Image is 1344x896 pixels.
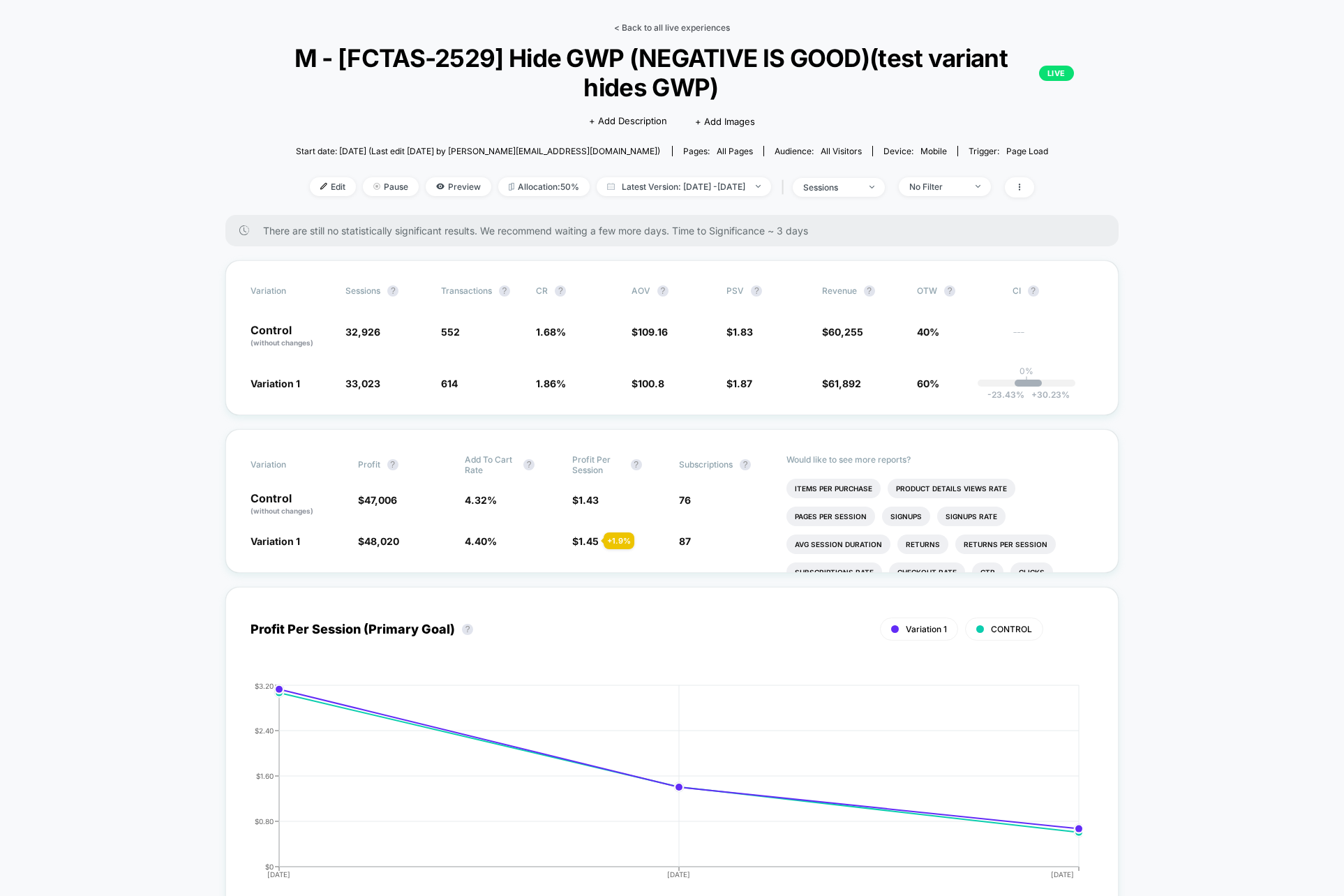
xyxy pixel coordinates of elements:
img: calendar [607,183,615,190]
span: 614 [441,378,458,389]
span: M - [FCTAS-2529] Hide GWP (NEGATIVE IS GOOD)(test variant hides GWP) [270,43,1074,102]
div: Pages: [683,146,753,156]
span: Profit [358,459,380,470]
span: 4.40 % [465,535,497,547]
span: Allocation: 50% [498,177,590,196]
span: Device: [872,146,957,156]
button: ? [1028,285,1039,297]
span: There are still no statistically significant results. We recommend waiting a few more days . Time... [263,225,1091,237]
span: CR [536,285,548,296]
li: Signups Rate [937,507,1006,526]
span: Edit [310,177,356,196]
div: Trigger: [969,146,1048,156]
p: LIVE [1039,66,1074,81]
img: end [976,185,980,188]
div: Audience: [775,146,862,156]
span: 1.83 [733,326,753,338]
button: ? [387,285,398,297]
li: Ctr [972,562,1003,582]
div: + 1.9 % [604,532,634,549]
span: + [1031,389,1037,400]
span: 47,006 [364,494,397,506]
span: (without changes) [251,507,313,515]
span: Variation 1 [251,535,300,547]
tspan: $0.80 [255,816,274,825]
button: ? [740,459,751,470]
span: 32,926 [345,326,380,338]
span: $ [822,326,863,338]
li: Product Details Views Rate [888,479,1015,498]
img: end [373,183,380,190]
li: Pages Per Session [786,507,875,526]
img: end [869,186,874,188]
span: 1.87 [733,378,752,389]
span: Start date: [DATE] (Last edit [DATE] by [PERSON_NAME][EMAIL_ADDRESS][DOMAIN_NAME]) [296,146,660,156]
span: 1.43 [578,494,599,506]
span: --- [1013,328,1093,348]
span: 40% [917,326,939,338]
li: Avg Session Duration [786,535,890,554]
button: ? [523,459,535,470]
span: 1.86 % [536,378,566,389]
span: 1.68 % [536,326,566,338]
span: Latest Version: [DATE] - [DATE] [597,177,771,196]
span: AOV [632,285,650,296]
img: end [756,185,761,188]
button: ? [944,285,955,297]
span: 4.32 % [465,494,497,506]
tspan: $3.20 [255,681,274,689]
li: Checkout Rate [889,562,965,582]
img: rebalance [509,183,514,191]
span: 100.8 [638,378,664,389]
span: Page Load [1006,146,1048,156]
span: $ [822,378,861,389]
span: PSV [726,285,744,296]
li: Clicks [1010,562,1053,582]
span: | [778,177,793,197]
span: 109.16 [638,326,668,338]
button: ? [499,285,510,297]
span: 33,023 [345,378,380,389]
span: Revenue [822,285,857,296]
tspan: [DATE] [668,870,691,879]
p: | [1025,376,1028,387]
span: CI [1013,285,1089,297]
span: Subscriptions [679,459,733,470]
span: + Add Images [695,116,755,127]
span: $ [726,378,752,389]
a: < Back to all live experiences [614,22,730,33]
p: Control [251,493,344,516]
span: $ [358,535,399,547]
span: (without changes) [251,338,313,347]
button: ? [657,285,669,297]
li: Items Per Purchase [786,479,881,498]
span: Profit Per Session [572,454,624,475]
span: 76 [679,494,691,506]
span: 87 [679,535,691,547]
span: Add To Cart Rate [465,454,516,475]
div: sessions [803,182,859,193]
button: ? [555,285,566,297]
tspan: $2.40 [255,726,274,734]
span: Variation 1 [906,624,947,634]
button: ? [864,285,875,297]
tspan: [DATE] [268,870,291,879]
span: OTW [917,285,994,297]
button: ? [751,285,762,297]
span: Variation 1 [251,378,300,389]
span: 61,892 [828,378,861,389]
span: mobile [920,146,947,156]
button: ? [462,624,473,635]
div: PROFIT_PER_SESSION [237,682,1080,891]
span: 552 [441,326,460,338]
span: + Add Description [589,114,667,128]
span: Sessions [345,285,380,296]
span: $ [632,326,668,338]
span: $ [632,378,664,389]
li: Signups [882,507,930,526]
span: 1.45 [578,535,599,547]
span: -23.43 % [987,389,1024,400]
tspan: $1.60 [256,771,274,779]
span: $ [572,494,599,506]
span: 60,255 [828,326,863,338]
